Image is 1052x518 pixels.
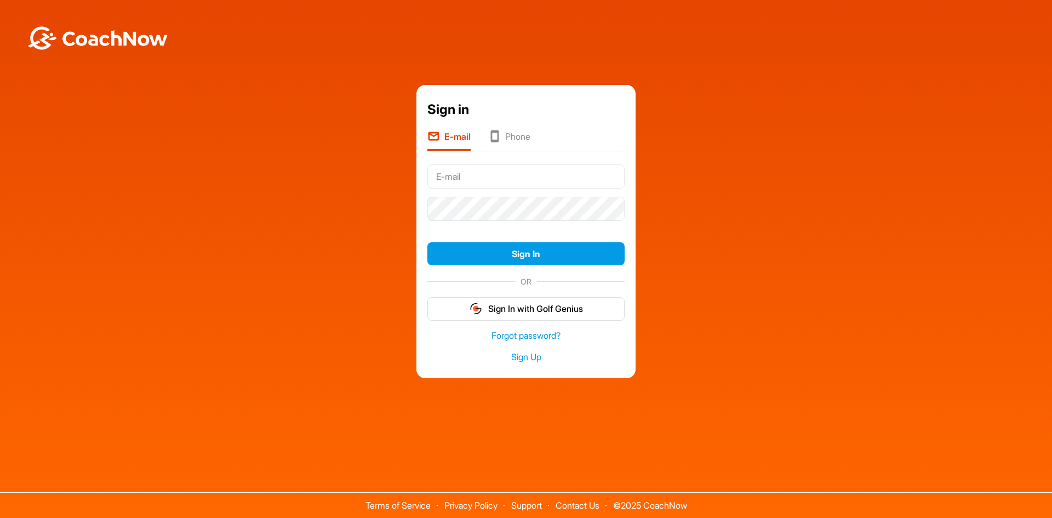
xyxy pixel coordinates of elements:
[427,351,625,363] a: Sign Up
[427,242,625,266] button: Sign In
[444,500,498,511] a: Privacy Policy
[365,500,431,511] a: Terms of Service
[469,302,483,315] img: gg_logo
[26,26,169,50] img: BwLJSsUCoWCh5upNqxVrqldRgqLPVwmV24tXu5FoVAoFEpwwqQ3VIfuoInZCoVCoTD4vwADAC3ZFMkVEQFDAAAAAElFTkSuQmCC
[427,130,471,151] li: E-mail
[515,276,537,287] span: OR
[556,500,599,511] a: Contact Us
[488,130,530,151] li: Phone
[427,100,625,119] div: Sign in
[608,493,693,510] span: © 2025 CoachNow
[427,297,625,321] button: Sign In with Golf Genius
[511,500,542,511] a: Support
[427,329,625,342] a: Forgot password?
[427,164,625,189] input: E-mail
